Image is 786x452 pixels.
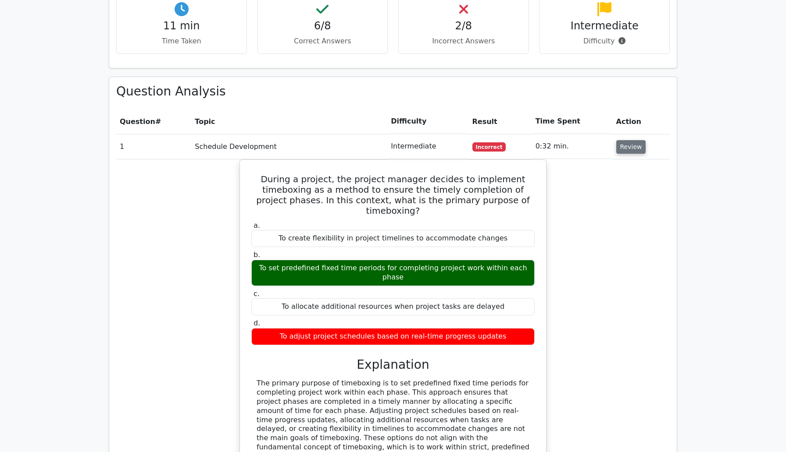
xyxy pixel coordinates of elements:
span: c. [254,290,260,298]
th: Difficulty [387,109,468,134]
h3: Explanation [257,357,529,372]
td: 1 [116,134,191,159]
p: Correct Answers [265,36,381,46]
span: Question [120,117,155,126]
p: Incorrect Answers [406,36,522,46]
h3: Question Analysis [116,84,670,99]
p: Difficulty [547,36,663,46]
th: Time Spent [532,109,613,134]
td: Intermediate [387,134,468,159]
td: Schedule Development [191,134,387,159]
div: To adjust project schedules based on real-time progress updates [251,328,535,345]
td: 0:32 min. [532,134,613,159]
button: Review [616,140,646,154]
h5: During a project, the project manager decides to implement timeboxing as a method to ensure the t... [250,174,536,216]
h4: 6/8 [265,20,381,32]
th: Result [469,109,532,134]
span: b. [254,251,260,259]
div: To set predefined fixed time periods for completing project work within each phase [251,260,535,286]
div: To allocate additional resources when project tasks are delayed [251,298,535,315]
h4: Intermediate [547,20,663,32]
span: Incorrect [472,142,506,151]
th: # [116,109,191,134]
span: a. [254,221,260,230]
h4: 2/8 [406,20,522,32]
div: To create flexibility in project timelines to accommodate changes [251,230,535,247]
th: Action [613,109,670,134]
span: d. [254,319,260,327]
h4: 11 min [124,20,239,32]
p: Time Taken [124,36,239,46]
th: Topic [191,109,387,134]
